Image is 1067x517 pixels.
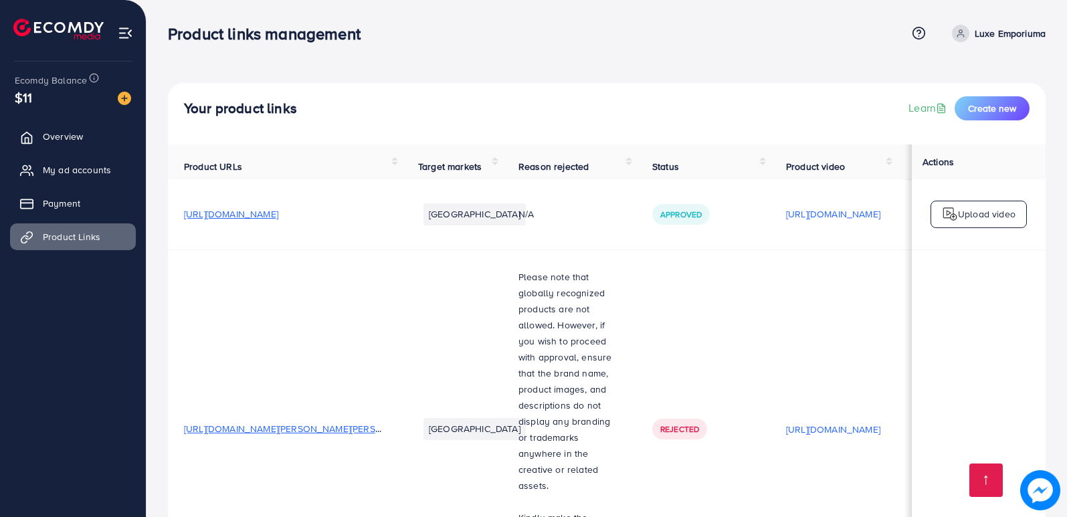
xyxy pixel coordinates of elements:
[43,163,111,177] span: My ad accounts
[786,206,880,222] p: [URL][DOMAIN_NAME]
[43,130,83,143] span: Overview
[10,157,136,183] a: My ad accounts
[184,422,423,435] span: [URL][DOMAIN_NAME][PERSON_NAME][PERSON_NAME]
[968,102,1016,115] span: Create new
[908,100,949,116] a: Learn
[947,25,1046,42] a: Luxe Emporiuma
[786,160,845,173] span: Product video
[184,100,297,117] h4: Your product links
[518,269,620,494] p: Please note that globally recognized products are not allowed. However, if you wish to proceed wi...
[184,160,242,173] span: Product URLs
[43,230,100,243] span: Product Links
[955,96,1030,120] button: Create new
[10,223,136,250] a: Product Links
[786,421,880,437] p: [URL][DOMAIN_NAME]
[418,160,482,173] span: Target markets
[652,160,679,173] span: Status
[423,203,526,225] li: [GEOGRAPHIC_DATA]
[942,206,958,222] img: logo
[660,209,702,220] span: Approved
[518,160,589,173] span: Reason rejected
[10,190,136,217] a: Payment
[118,92,131,105] img: image
[975,25,1046,41] p: Luxe Emporiuma
[518,207,534,221] span: N/A
[43,197,80,210] span: Payment
[13,19,104,39] img: logo
[423,418,526,439] li: [GEOGRAPHIC_DATA]
[118,25,133,41] img: menu
[958,206,1015,222] p: Upload video
[1020,470,1060,510] img: image
[15,74,87,87] span: Ecomdy Balance
[10,123,136,150] a: Overview
[660,423,699,435] span: Rejected
[184,207,278,221] span: [URL][DOMAIN_NAME]
[923,155,954,169] span: Actions
[15,88,32,107] span: $11
[168,24,371,43] h3: Product links management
